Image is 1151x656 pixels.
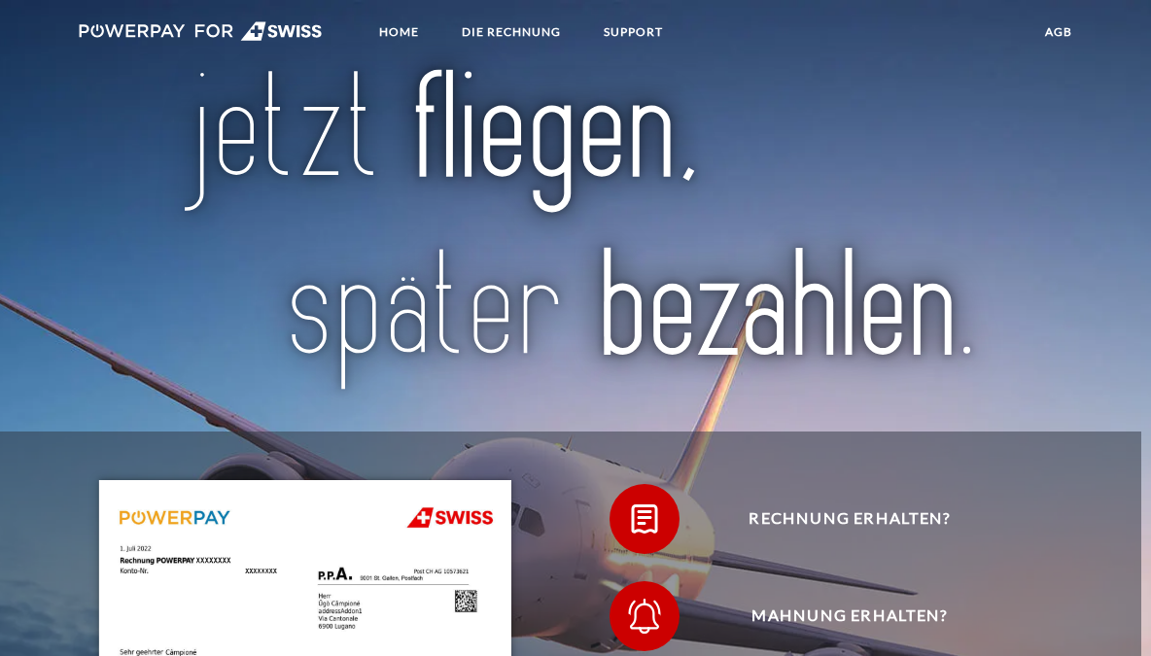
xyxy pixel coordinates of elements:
[635,581,1064,651] span: Mahnung erhalten?
[175,66,976,397] img: title-swiss_de.svg
[610,484,1064,554] button: Rechnung erhalten?
[1029,15,1089,50] a: agb
[584,480,1090,558] a: Rechnung erhalten?
[363,15,436,50] a: Home
[622,594,666,638] img: qb_bell.svg
[584,577,1090,655] a: Mahnung erhalten?
[587,15,680,50] a: SUPPORT
[610,581,1064,651] button: Mahnung erhalten?
[622,497,666,540] img: qb_bill.svg
[445,15,577,50] a: DIE RECHNUNG
[635,484,1064,554] span: Rechnung erhalten?
[79,21,323,41] img: logo-swiss-white.svg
